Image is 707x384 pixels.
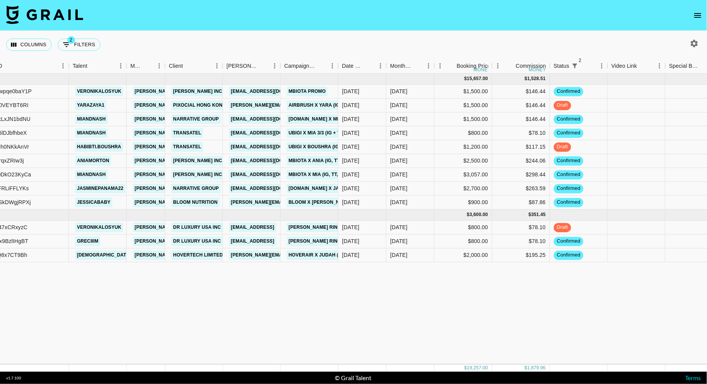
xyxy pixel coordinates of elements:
div: $146.44 [492,112,550,126]
span: draft [554,224,571,231]
div: Special Booking Type [669,59,701,74]
a: [EMAIL_ADDRESS][DOMAIN_NAME] [229,142,315,152]
div: $78.10 [492,126,550,140]
a: [PERSON_NAME][EMAIL_ADDRESS][PERSON_NAME][DOMAIN_NAME] [229,101,394,110]
button: Menu [57,60,69,72]
a: Bloom x [PERSON_NAME] (IG, TT) 2/2 [287,198,379,207]
div: Campaign (Type) [284,59,316,74]
button: Menu [269,60,281,72]
div: $117.15 [492,140,550,154]
span: draft [554,102,571,109]
div: Status [550,59,608,74]
span: confirmed [554,199,583,206]
div: $78.10 [492,235,550,248]
a: [PERSON_NAME] Inc. [171,170,226,179]
div: Booking Price [457,59,491,74]
a: [DEMOGRAPHIC_DATA] [75,250,133,260]
div: $800.00 [435,126,492,140]
div: 11/08/2025 [342,87,359,95]
span: 2 [67,36,75,44]
div: 1,879.96 [527,365,546,371]
div: 3,600.00 [470,211,488,218]
a: Ubigi x Mia 3/3 (IG + TT, 3 Stories) [287,128,373,138]
a: habibti.boushra [75,142,123,152]
button: Menu [327,60,338,72]
span: confirmed [554,157,583,164]
div: [PERSON_NAME] [227,59,258,74]
div: $ [464,75,467,82]
a: [PERSON_NAME][EMAIL_ADDRESS][DOMAIN_NAME] [133,114,258,124]
div: Sep '25 [390,115,408,123]
a: [DOMAIN_NAME] x Mia (1 IG Reel) [287,114,371,124]
a: Ubigi x Boushra (IG + TT, 3 Stories) [287,142,381,152]
div: Month Due [390,59,412,74]
a: [PERSON_NAME][EMAIL_ADDRESS][DOMAIN_NAME] [133,250,258,260]
button: Menu [211,60,223,72]
a: [PERSON_NAME][EMAIL_ADDRESS][DOMAIN_NAME] [229,198,354,207]
span: confirmed [554,238,583,245]
a: [PERSON_NAME][EMAIL_ADDRESS][DOMAIN_NAME] [133,87,258,96]
a: [PERSON_NAME] Inc. [171,87,226,96]
div: 351.45 [531,211,546,218]
span: draft [554,143,571,151]
div: 18/08/2025 [342,198,359,206]
div: 23/07/2025 [342,143,359,151]
div: Sep '25 [390,198,408,206]
div: 1,528.51 [527,75,546,82]
a: [PERSON_NAME][EMAIL_ADDRESS][DOMAIN_NAME] [229,250,354,260]
div: Jun '25 [390,251,408,259]
div: Talent [73,59,87,74]
div: Sep '25 [390,171,408,178]
div: 2 active filters [569,60,580,71]
a: [PERSON_NAME][EMAIL_ADDRESS][DOMAIN_NAME] [133,101,258,110]
div: $2,000.00 [435,248,492,262]
a: DR LUXURY USA INC [171,236,223,246]
button: Sort [87,60,98,71]
div: 10/07/2025 [342,251,359,259]
div: 18/08/2025 [342,184,359,192]
span: confirmed [554,116,583,123]
div: $800.00 [435,221,492,235]
button: Menu [435,60,446,72]
a: [PERSON_NAME] Ring x [GEOGRAPHIC_DATA] [287,236,399,246]
div: $3,057.00 [435,168,492,182]
a: [PERSON_NAME][EMAIL_ADDRESS][DOMAIN_NAME] [133,142,258,152]
div: $244.06 [492,154,550,168]
a: Narrative Group [171,114,221,124]
a: miandnash [75,128,108,138]
div: money [473,67,491,72]
div: 16/06/2025 [342,223,359,231]
div: 15,657.00 [467,75,488,82]
a: [PERSON_NAME][EMAIL_ADDRESS][DOMAIN_NAME] [133,184,258,193]
a: veronikalosyuk [75,223,123,232]
div: $ [529,211,532,218]
button: Menu [654,60,665,72]
a: [EMAIL_ADDRESS][DOMAIN_NAME] [229,87,315,96]
div: © Grail Talent [335,374,371,382]
div: Jun '25 [390,237,408,245]
a: DR LUXURY USA INC [171,223,223,232]
button: Sort [505,60,516,71]
button: open drawer [690,8,705,23]
div: $ [464,365,467,371]
div: $1,500.00 [435,112,492,126]
img: Grail Talent [6,5,83,24]
a: [PERSON_NAME][EMAIL_ADDRESS][DOMAIN_NAME] [133,170,258,179]
button: Menu [375,60,386,72]
div: $2,500.00 [435,154,492,168]
div: Date Created [342,59,364,74]
div: Video Link [608,59,665,74]
div: $87.86 [492,196,550,210]
a: [EMAIL_ADDRESS] [229,236,276,246]
a: [DOMAIN_NAME] x Jasmine [287,184,356,193]
button: Sort [143,60,154,71]
div: Sep '25 [390,184,408,192]
a: [EMAIL_ADDRESS][DOMAIN_NAME] [229,114,315,124]
a: HoverAir x Judah (4/4) [287,250,349,260]
div: $ [525,365,527,371]
a: mBIOTA x Ania (IG, TT, 2 Stories) [287,156,370,166]
div: $298.44 [492,168,550,182]
div: 18/08/2025 [342,101,359,109]
a: Bloom Nutrition [171,198,220,207]
a: aniamorton [75,156,111,166]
